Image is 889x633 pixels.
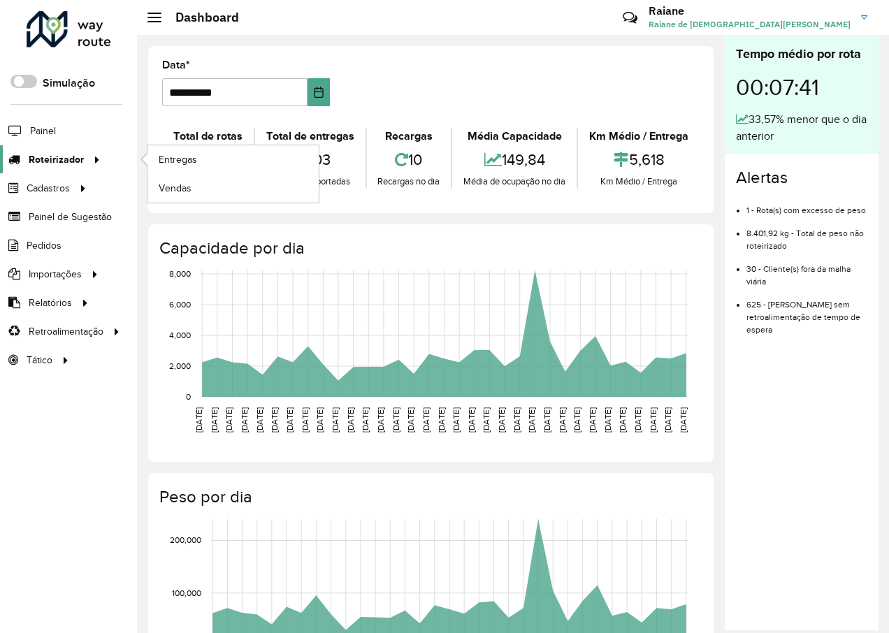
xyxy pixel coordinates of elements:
text: [DATE] [406,407,415,432]
text: [DATE] [285,407,294,432]
text: [DATE] [467,407,476,432]
label: Simulação [43,75,95,92]
text: [DATE] [542,407,551,432]
span: Tático [27,353,52,368]
span: Raiane de [DEMOGRAPHIC_DATA][PERSON_NAME] [649,18,851,31]
text: [DATE] [346,407,355,432]
text: 4,000 [169,330,191,340]
div: Km Médio / Entrega [581,175,696,189]
li: 625 - [PERSON_NAME] sem retroalimentação de tempo de espera [746,288,867,336]
text: [DATE] [618,407,627,432]
span: Importações [29,267,82,282]
h4: Capacidade por dia [159,238,700,259]
div: 149,84 [456,145,573,175]
li: 1 - Rota(s) com excesso de peso [746,194,867,217]
span: Vendas [159,181,191,196]
div: 00:07:41 [736,64,867,111]
text: [DATE] [588,407,597,432]
div: Recargas [370,128,448,145]
a: Vendas [147,174,319,202]
text: [DATE] [649,407,658,432]
text: 100,000 [172,588,201,597]
text: [DATE] [376,407,385,432]
span: Painel [30,124,56,138]
div: Tempo médio por rota [736,45,867,64]
text: [DATE] [437,407,446,432]
text: [DATE] [361,407,370,432]
a: Contato Rápido [615,3,645,33]
text: [DATE] [240,407,249,432]
text: [DATE] [527,407,536,432]
span: Retroalimentação [29,324,103,339]
div: Total de rotas [166,128,250,145]
text: [DATE] [482,407,491,432]
text: [DATE] [194,407,203,432]
li: 30 - Cliente(s) fora da malha viária [746,252,867,288]
span: Cadastros [27,181,70,196]
text: 6,000 [169,300,191,309]
text: [DATE] [663,407,672,432]
text: [DATE] [497,407,506,432]
text: [DATE] [451,407,461,432]
h3: Raiane [649,4,851,17]
text: [DATE] [301,407,310,432]
div: Média de ocupação no dia [456,175,573,189]
text: [DATE] [210,407,219,432]
div: Total de entregas [259,128,362,145]
span: Relatórios [29,296,72,310]
text: [DATE] [512,407,521,432]
text: 8,000 [169,269,191,278]
text: [DATE] [633,407,642,432]
div: 5,618 [581,145,696,175]
text: [DATE] [331,407,340,432]
li: 8.401,92 kg - Total de peso não roteirizado [746,217,867,252]
text: [DATE] [315,407,324,432]
text: 2,000 [169,361,191,370]
text: [DATE] [391,407,400,432]
h2: Dashboard [161,10,239,25]
span: Pedidos [27,238,62,253]
text: 0 [186,392,191,401]
label: Data [162,57,190,73]
text: [DATE] [558,407,567,432]
div: Média Capacidade [456,128,573,145]
div: 33,57% menor que o dia anterior [736,111,867,145]
div: Km Médio / Entrega [581,128,696,145]
text: 200,000 [170,536,201,545]
span: Roteirizador [29,152,84,167]
text: [DATE] [603,407,612,432]
div: 10 [370,145,448,175]
span: Entregas [159,152,197,167]
text: [DATE] [224,407,233,432]
text: [DATE] [255,407,264,432]
span: Painel de Sugestão [29,210,112,224]
text: [DATE] [572,407,581,432]
a: Entregas [147,145,319,173]
text: [DATE] [270,407,279,432]
text: [DATE] [679,407,688,432]
h4: Alertas [736,168,867,188]
text: [DATE] [421,407,431,432]
div: Recargas no dia [370,175,448,189]
button: Choose Date [308,78,330,106]
h4: Peso por dia [159,487,700,507]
